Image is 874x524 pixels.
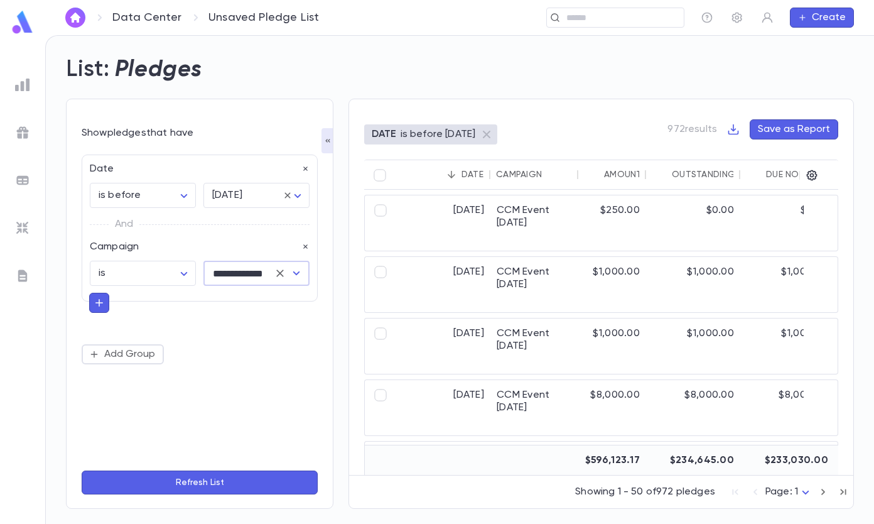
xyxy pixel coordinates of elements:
div: CCM Event [DATE] [490,257,578,312]
div: Show pledges that have [82,127,318,139]
span: is before [99,190,141,200]
a: Data Center [112,11,181,25]
div: CCM Event [DATE] [490,319,578,374]
img: campaigns_grey.99e729a5f7ee94e3726e6486bddda8f1.svg [15,125,30,140]
div: DATEis before [DATE] [364,124,497,145]
img: home_white.a664292cf8c1dea59945f0da9f25487c.svg [68,13,83,23]
button: Sort [542,165,562,185]
div: $233,030.00 [740,445,834,476]
h2: List: [66,56,110,84]
img: logo [10,10,35,35]
p: DATE [372,128,397,141]
h2: Pledges [115,56,202,84]
div: Campaign [82,233,310,253]
div: [DATE] [396,257,490,312]
button: Sort [441,165,461,185]
div: $234,645.00 [646,445,740,476]
div: $596,123.17 [578,445,646,476]
div: [DATE] [396,442,490,497]
p: Showing 1 - 50 of 972 pledges [575,486,715,498]
div: $1,000.00 [646,319,740,374]
button: Add Group [82,344,164,364]
img: imports_grey.530a8a0e642e233f2baf0ef88e8c9fcb.svg [15,221,30,236]
div: $605.00 [646,442,740,497]
p: Unsaved Pledge List [208,11,319,25]
div: Date [82,155,310,175]
img: reports_grey.c525e4749d1bce6a11f5fe2a8de1b229.svg [15,77,30,92]
div: $0.00 [740,442,834,497]
div: $0.00 [646,195,740,251]
div: [DATE] [203,183,310,208]
div: $1,000.00 [578,257,646,312]
div: Campaign [496,170,542,180]
span: is [99,268,105,278]
img: batches_grey.339ca447c9d9533ef1741baa751efc33.svg [15,173,30,188]
button: Create [790,8,854,28]
div: $1,000.00 [740,319,834,374]
div: $0.00 [740,195,834,251]
div: [DATE] [396,319,490,374]
div: $8,000.00 [646,380,740,435]
div: $8,000.00 [578,380,646,435]
img: letters_grey.7941b92b52307dd3b8a917253454ce1c.svg [15,268,30,283]
div: [DATE] [396,380,490,435]
div: $1,000.00 [740,257,834,312]
span: Page: 1 [765,487,798,497]
div: $660.00 [578,442,646,497]
div: Due Now Amount [766,170,849,180]
button: Open [288,265,305,282]
div: Date [461,170,483,180]
div: CCM Event [DATE] [490,380,578,435]
button: Sort [746,165,766,185]
div: CCM Event [DATE] [490,442,578,497]
div: is [90,261,196,286]
button: Refresh List [82,471,318,494]
div: Outstanding [672,170,735,180]
button: Sort [584,165,604,185]
button: Clear [271,265,289,282]
div: Page: 1 [765,483,813,502]
div: $250.00 [578,195,646,251]
div: $1,000.00 [646,257,740,312]
button: Save as Report [750,119,838,139]
div: $1,000.00 [578,319,646,374]
p: is before [DATE] [401,128,476,141]
button: Sort [652,165,672,185]
p: 972 results [667,123,717,136]
div: [DATE] [396,195,490,251]
div: is before [90,183,196,208]
span: [DATE] [212,190,242,200]
div: Amount [604,170,642,180]
div: $8,000.00 [740,380,834,435]
p: And [115,216,133,233]
div: CCM Event [DATE] [490,195,578,251]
